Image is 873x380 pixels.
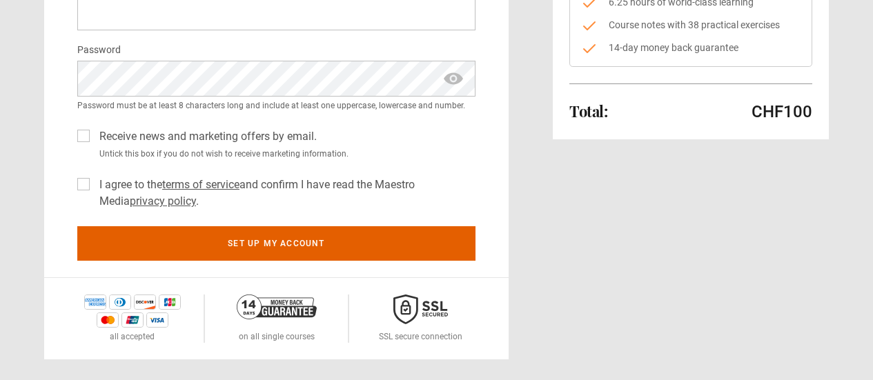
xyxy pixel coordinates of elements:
img: amex [84,294,106,310]
img: unionpay [121,312,144,328]
span: show password [442,61,464,97]
label: Receive news and marketing offers by email. [94,128,317,145]
a: terms of service [162,178,239,191]
h2: Total: [569,103,607,119]
p: SSL secure connection [379,330,462,343]
p: all accepted [110,330,155,343]
label: Password [77,42,121,59]
small: Untick this box if you do not wish to receive marketing information. [94,148,475,160]
a: privacy policy [130,194,196,208]
img: diners [109,294,131,310]
li: Course notes with 38 practical exercises [581,18,801,32]
img: visa [146,312,168,328]
img: 14-day-money-back-guarantee-42d24aedb5115c0ff13b.png [237,294,317,319]
p: CHF100 [752,101,812,123]
small: Password must be at least 8 characters long and include at least one uppercase, lowercase and num... [77,99,475,112]
label: I agree to the and confirm I have read the Maestro Media . [94,177,475,210]
li: 14-day money back guarantee [581,41,801,55]
button: Set up my account [77,226,475,261]
img: discover [134,294,156,310]
p: on all single courses [239,330,315,343]
img: jcb [159,294,181,310]
img: mastercard [97,312,119,328]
